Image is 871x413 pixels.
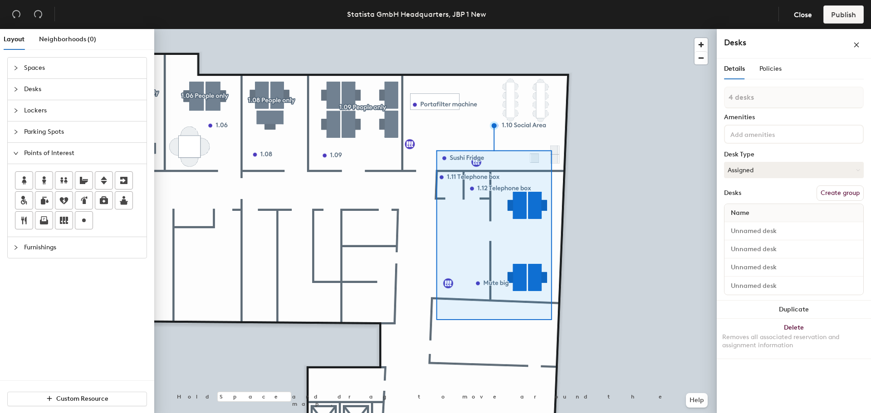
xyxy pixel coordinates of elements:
span: expanded [13,151,19,156]
span: collapsed [13,108,19,113]
span: Spaces [24,58,141,78]
span: Close [794,10,812,19]
span: Details [724,65,745,73]
input: Unnamed desk [726,225,861,238]
button: Help [686,393,708,408]
span: Lockers [24,100,141,121]
span: Custom Resource [56,395,108,403]
input: Add amenities [729,128,810,139]
div: Statista GmbH Headquarters, JBP 1 New [347,9,486,20]
button: Publish [823,5,864,24]
h4: Desks [724,37,824,49]
button: Create group [817,185,864,201]
span: Points of Interest [24,143,141,164]
span: undo [12,10,21,19]
span: Desks [24,79,141,100]
div: Desks [724,189,741,197]
input: Unnamed desk [726,261,861,274]
span: Parking Spots [24,121,141,142]
button: DeleteRemoves all associated reservation and assignment information [717,319,871,359]
span: collapsed [13,65,19,71]
button: Undo (⌘ + Z) [7,5,25,24]
button: Assigned [724,162,864,178]
span: collapsed [13,245,19,250]
span: Name [726,205,754,221]
span: Layout [4,35,24,43]
span: Policies [759,65,782,73]
div: Removes all associated reservation and assignment information [722,333,866,350]
button: Custom Resource [7,392,147,406]
button: Redo (⌘ + ⇧ + Z) [29,5,47,24]
div: Amenities [724,114,864,121]
span: collapsed [13,87,19,92]
input: Unnamed desk [726,243,861,256]
input: Unnamed desk [726,279,861,292]
span: Furnishings [24,237,141,258]
div: Desk Type [724,151,864,158]
span: close [853,42,860,48]
span: Neighborhoods (0) [39,35,96,43]
button: Duplicate [717,301,871,319]
button: Close [786,5,820,24]
span: collapsed [13,129,19,135]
